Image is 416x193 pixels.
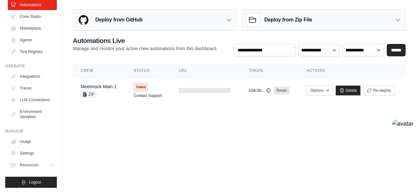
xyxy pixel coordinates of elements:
[73,36,217,45] h2: Automations Live
[306,86,333,95] button: Options
[5,63,57,69] div: Operate
[363,86,395,95] button: Re-deploy
[336,86,361,95] a: Delete
[5,177,57,188] button: Logout
[126,64,171,77] th: Status
[8,83,57,93] a: Traces
[8,136,57,147] a: Usage
[5,129,57,134] div: Manage
[73,64,126,77] th: Crew
[8,148,57,159] a: Settings
[134,93,162,98] a: Contact Support
[274,87,289,94] a: Reset
[81,91,97,98] span: ZIP
[73,45,217,52] p: Manage and monitor your active crew automations from this dashboard.
[81,84,116,89] a: Meetmock Main 1
[8,95,57,105] a: LLM Connections
[29,180,41,185] span: Logout
[8,23,57,34] a: Marketplace
[392,119,413,128] img: avatar
[95,16,142,24] h3: Deploy from GitHub
[171,64,241,77] th: URL
[20,162,38,168] span: Resources
[8,11,57,22] a: Crew Studio
[8,160,57,170] button: Resources
[249,88,271,93] button: 43dc3b...
[8,71,57,82] a: Integrations
[8,47,57,57] a: Tool Registry
[8,106,57,122] a: Environment Variables
[299,64,406,77] th: Actions
[383,162,416,193] iframe: Chat Widget
[264,16,312,24] h3: Deploy from Zip File
[8,35,57,45] a: Agents
[241,64,299,77] th: Token
[77,13,90,26] img: GitHub Logo
[134,83,148,92] span: Failed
